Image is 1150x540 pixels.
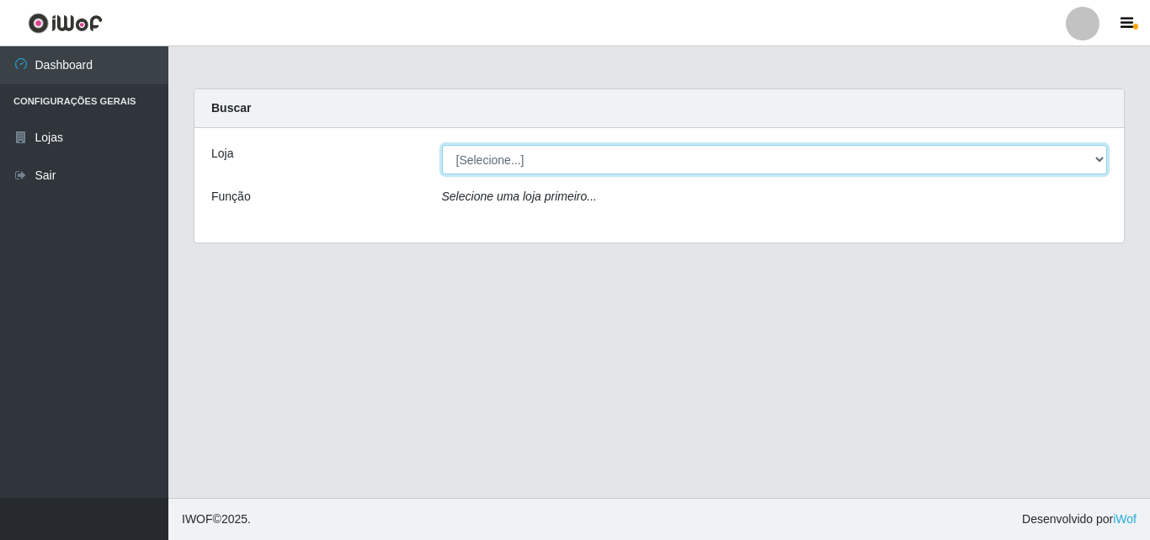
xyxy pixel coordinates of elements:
[442,190,597,203] i: Selecione uma loja primeiro...
[1113,512,1137,526] a: iWof
[211,101,251,115] strong: Buscar
[1022,511,1137,528] span: Desenvolvido por
[211,188,251,206] label: Função
[211,145,233,163] label: Loja
[182,511,251,528] span: © 2025 .
[28,13,103,34] img: CoreUI Logo
[182,512,213,526] span: IWOF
